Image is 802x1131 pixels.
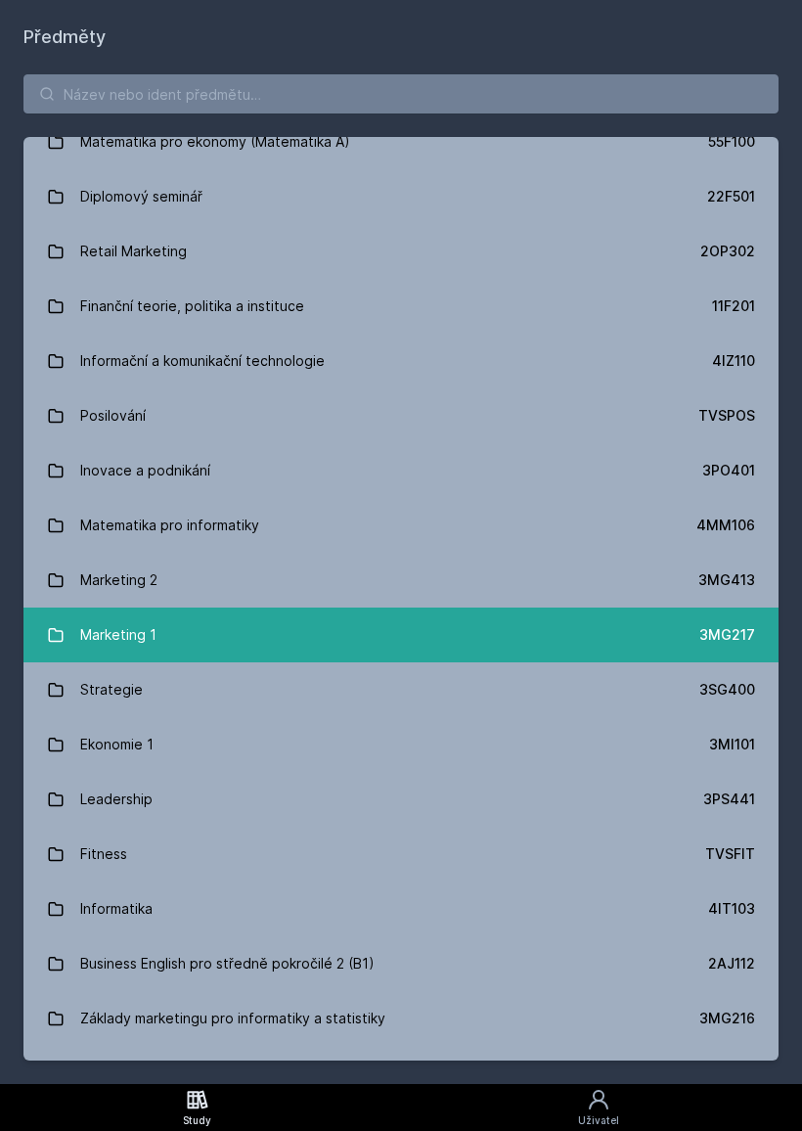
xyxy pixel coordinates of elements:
[80,122,350,161] div: Matematika pro ekonomy (Matematika A)
[23,882,779,936] a: Informatika 4IT103
[578,1113,619,1128] div: Uživatel
[708,132,755,152] div: 55F100
[80,1054,317,1093] div: Udržitelný rozvoj a životní prostředí
[708,954,755,973] div: 2AJ112
[698,406,755,426] div: TVSPOS
[712,351,755,371] div: 4IZ110
[23,717,779,772] a: Ekonomie 1 3MI101
[23,114,779,169] a: Matematika pro ekonomy (Matematika A) 55F100
[80,670,143,709] div: Strategie
[80,287,304,326] div: Finanční teorie, politika a instituce
[700,242,755,261] div: 2OP302
[23,74,779,113] input: Název nebo ident předmětu…
[80,232,187,271] div: Retail Marketing
[80,944,375,983] div: Business English pro středně pokročilé 2 (B1)
[712,296,755,316] div: 11F201
[23,827,779,882] a: Fitness TVSFIT
[699,680,755,700] div: 3SG400
[80,177,202,216] div: Diplomový seminář
[23,169,779,224] a: Diplomový seminář 22F501
[23,1046,779,1101] a: Udržitelný rozvoj a životní prostředí 2ZP102
[702,461,755,480] div: 3PO401
[696,516,755,535] div: 4MM106
[80,341,325,381] div: Informační a komunikační technologie
[23,772,779,827] a: Leadership 3PS441
[703,790,755,809] div: 3PS441
[709,735,755,754] div: 3MI101
[80,835,127,874] div: Fitness
[23,224,779,279] a: Retail Marketing 2OP302
[80,889,153,928] div: Informatika
[705,844,755,864] div: TVSFIT
[707,187,755,206] div: 22F501
[80,615,156,655] div: Marketing 1
[23,498,779,553] a: Matematika pro informatiky 4MM106
[708,899,755,919] div: 4IT103
[23,334,779,388] a: Informační a komunikační technologie 4IZ110
[80,725,154,764] div: Ekonomie 1
[23,279,779,334] a: Finanční teorie, politika a instituce 11F201
[699,1009,755,1028] div: 3MG216
[23,991,779,1046] a: Základy marketingu pro informatiky a statistiky 3MG216
[183,1113,211,1128] div: Study
[698,570,755,590] div: 3MG413
[80,561,157,600] div: Marketing 2
[80,999,385,1038] div: Základy marketingu pro informatiky a statistiky
[23,553,779,608] a: Marketing 2 3MG413
[80,396,146,435] div: Posilování
[23,936,779,991] a: Business English pro středně pokročilé 2 (B1) 2AJ112
[23,23,779,51] h1: Předměty
[23,608,779,662] a: Marketing 1 3MG217
[80,780,153,819] div: Leadership
[80,451,210,490] div: Inovace a podnikání
[23,662,779,717] a: Strategie 3SG400
[23,443,779,498] a: Inovace a podnikání 3PO401
[80,506,259,545] div: Matematika pro informatiky
[23,388,779,443] a: Posilování TVSPOS
[699,625,755,645] div: 3MG217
